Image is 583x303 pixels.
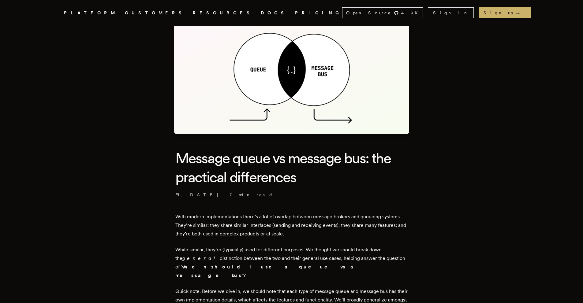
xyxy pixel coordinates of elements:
p: · [175,192,408,198]
strong: when should I use a queue vs a message bus [175,264,361,278]
span: 7 min read [230,192,273,198]
a: DOCS [261,9,288,17]
button: PLATFORM [64,9,118,17]
em: general [182,255,220,261]
img: Featured image for Message queue vs message bus: the practical differences blog post [174,17,409,134]
a: CUSTOMERS [125,9,185,17]
button: RESOURCES [193,9,253,17]
span: 4.9 K [401,10,421,16]
a: Sign up [479,7,531,18]
span: Open Source [346,10,391,16]
a: Sign In [428,7,474,18]
p: With modern implementations there’s a lot of overlap between message brokers and queueing systems... [175,212,408,238]
p: While similar, they’re (typically) used for different purposes. We thought we should break down t... [175,246,408,280]
h1: Message queue vs message bus: the practical differences [175,149,408,187]
span: [DATE] [175,192,219,198]
a: PRICING [295,9,342,17]
span: → [515,10,526,16]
